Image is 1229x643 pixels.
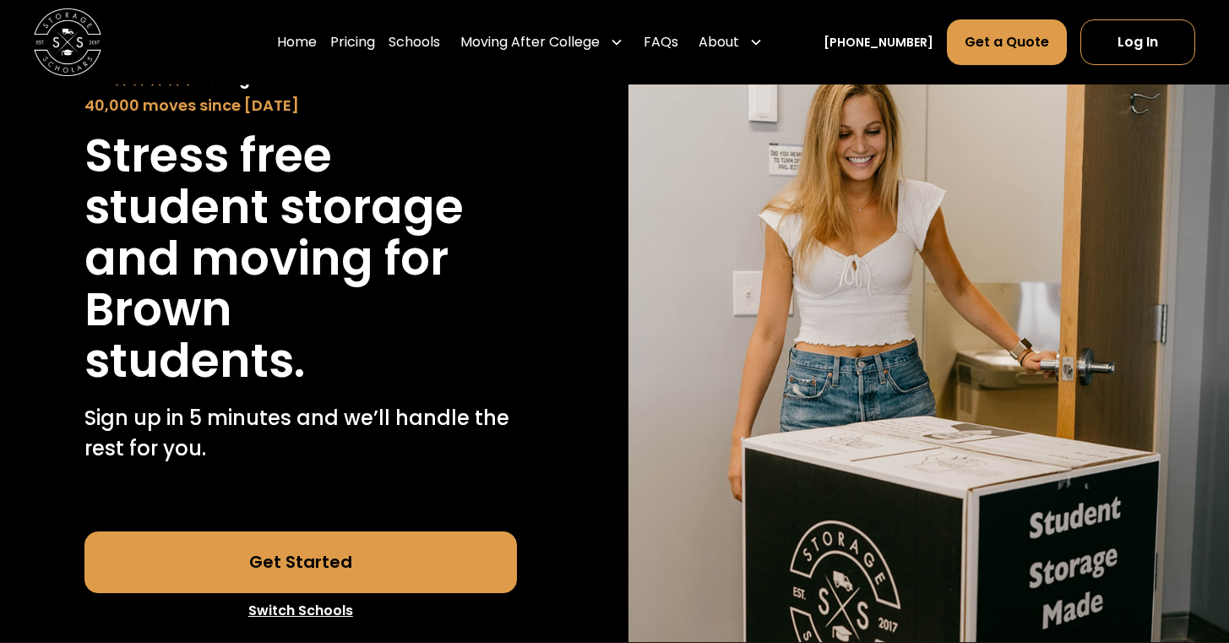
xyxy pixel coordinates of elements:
[34,8,101,76] a: home
[699,32,739,52] div: About
[628,14,1229,641] img: Storage Scholars will have everything waiting for you in your room when you arrive to campus.
[84,130,517,284] h1: Stress free student storage and moving for
[454,19,630,66] div: Moving After College
[330,19,375,66] a: Pricing
[824,34,933,52] a: [PHONE_NUMBER]
[84,284,232,335] h1: Brown
[460,32,600,52] div: Moving After College
[644,19,678,66] a: FAQs
[389,19,440,66] a: Schools
[947,19,1067,65] a: Get a Quote
[34,8,101,76] img: Storage Scholars main logo
[84,335,305,387] h1: students.
[1080,19,1195,65] a: Log In
[84,94,517,117] div: 40,000 moves since [DATE]
[277,19,317,66] a: Home
[84,531,517,592] a: Get Started
[84,593,517,629] a: Switch Schools
[84,403,517,464] p: Sign up in 5 minutes and we’ll handle the rest for you.
[692,19,769,66] div: About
